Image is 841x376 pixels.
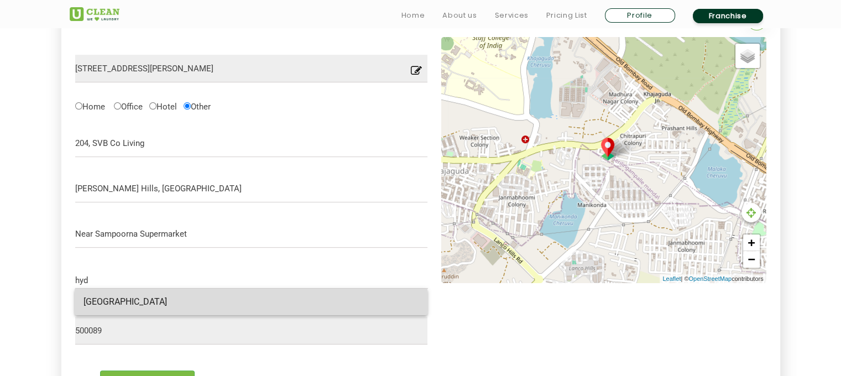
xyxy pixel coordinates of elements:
[442,9,477,22] a: About us
[75,100,105,112] label: Home
[660,274,766,284] div: | © contributors
[149,100,177,112] label: Hotel
[83,296,167,307] span: [GEOGRAPHIC_DATA]
[75,220,428,248] input: Landmark(Optional)
[743,234,760,251] a: Zoom in
[693,9,763,23] a: Franchise
[70,7,119,21] img: UClean Laundry and Dry Cleaning
[75,276,428,285] input: City
[546,9,587,22] a: Pricing List
[149,102,156,109] input: Hotel
[401,9,425,22] a: Home
[114,102,121,109] input: Office
[184,102,191,109] input: Other
[75,317,428,344] input: Post Code
[75,55,428,82] input: Select Location
[735,44,760,68] a: Layers
[184,100,211,112] label: Other
[662,274,681,284] a: Leaflet
[688,274,732,284] a: OpenStreetMap
[605,8,675,23] a: Profile
[75,175,428,202] input: Street / Road
[75,102,82,109] input: Home
[75,82,428,102] p: Location you have entered is not into our serviceable area, please try with some other location.
[743,251,760,268] a: Zoom out
[75,129,428,157] input: House-No. / Flat-No.
[494,9,528,22] a: Services
[114,100,143,112] label: Office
